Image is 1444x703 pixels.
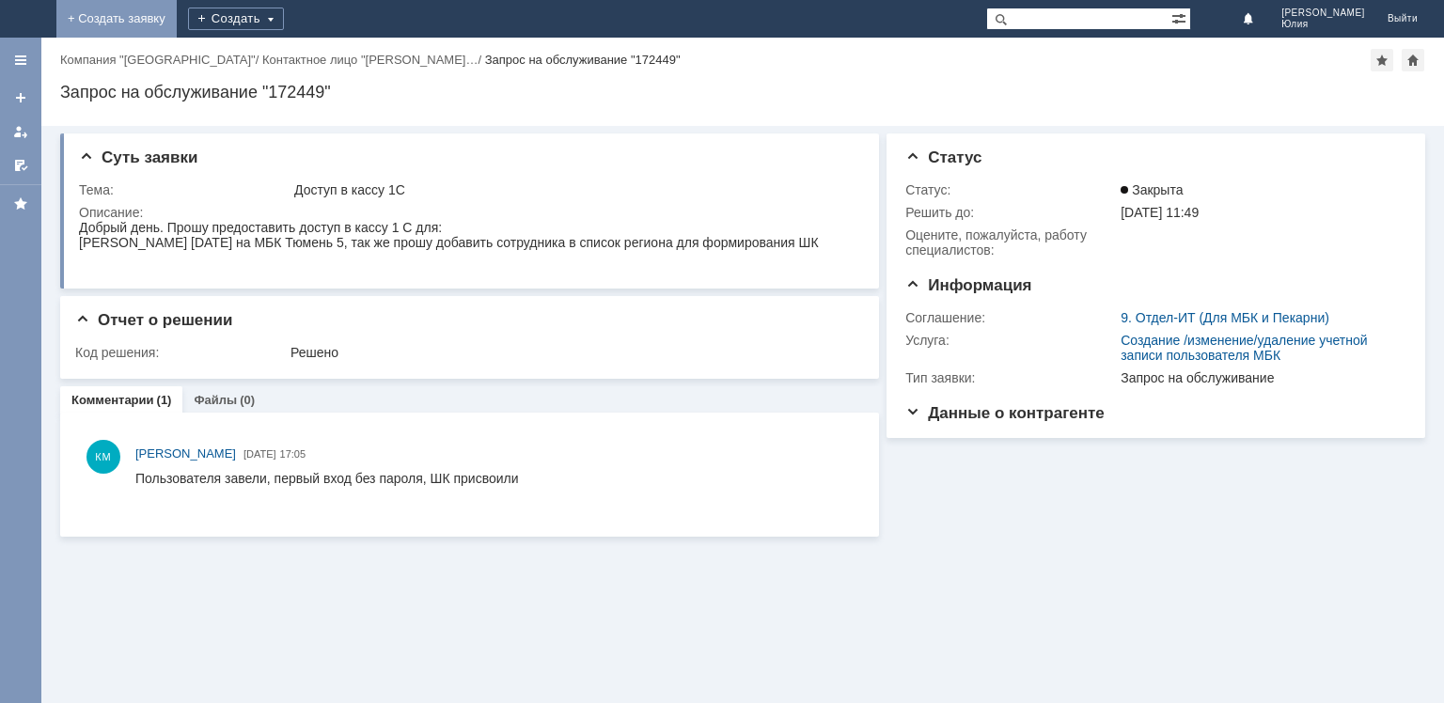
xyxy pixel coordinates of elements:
[905,276,1031,294] span: Информация
[1402,49,1424,71] div: Сделать домашней страницей
[243,448,276,460] span: [DATE]
[905,370,1117,385] div: Тип заявки:
[905,310,1117,325] div: Соглашение:
[1121,370,1397,385] div: Запрос на обслуживание
[6,117,36,147] a: Мои заявки
[1121,205,1199,220] span: [DATE] 11:49
[60,53,256,67] a: Компания "[GEOGRAPHIC_DATA]"
[485,53,681,67] div: Запрос на обслуживание "172449"
[75,311,232,329] span: Отчет о решении
[1121,310,1329,325] a: 9. Отдел-ИТ (Для МБК и Пекарни)
[905,404,1105,422] span: Данные о контрагенте
[1171,8,1190,26] span: Расширенный поиск
[79,205,856,220] div: Описание:
[240,393,255,407] div: (0)
[79,148,197,166] span: Суть заявки
[6,83,36,113] a: Создать заявку
[71,393,154,407] a: Комментарии
[1371,49,1393,71] div: Добавить в избранное
[905,148,981,166] span: Статус
[1121,333,1367,363] a: Создание /изменение/удаление учетной записи пользователя МБК
[262,53,485,67] div: /
[157,393,172,407] div: (1)
[75,345,287,360] div: Код решения:
[60,83,1425,102] div: Запрос на обслуживание "172449"
[905,333,1117,348] div: Услуга:
[188,8,284,30] div: Создать
[905,182,1117,197] div: Статус:
[1281,8,1365,19] span: [PERSON_NAME]
[290,345,853,360] div: Решено
[280,448,306,460] span: 17:05
[6,150,36,180] a: Мои согласования
[294,182,853,197] div: Доступ в кассу 1С
[60,53,262,67] div: /
[1281,19,1365,30] span: Юлия
[135,445,236,463] a: [PERSON_NAME]
[905,227,1117,258] div: Oцените, пожалуйста, работу специалистов:
[79,182,290,197] div: Тема:
[135,446,236,461] span: [PERSON_NAME]
[905,205,1117,220] div: Решить до:
[262,53,479,67] a: Контактное лицо "[PERSON_NAME]…
[1121,182,1183,197] span: Закрыта
[194,393,237,407] a: Файлы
